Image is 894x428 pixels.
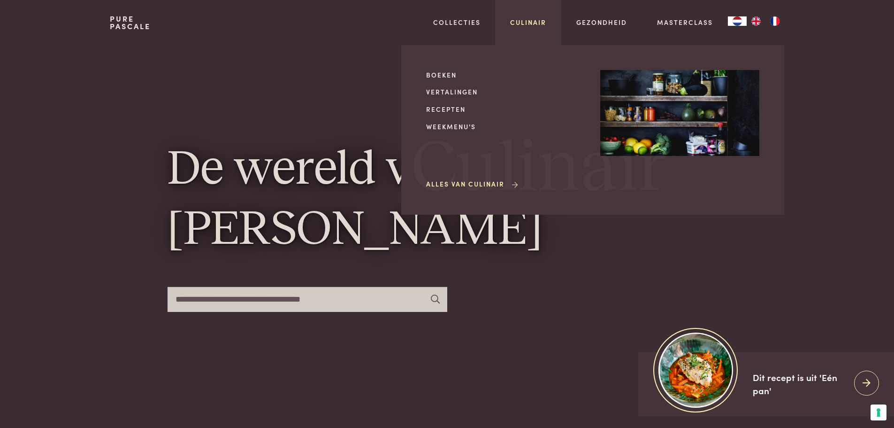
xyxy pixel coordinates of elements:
[510,17,546,27] a: Culinair
[426,179,520,189] a: Alles van Culinair
[728,16,747,26] a: NL
[765,16,784,26] a: FR
[110,15,151,30] a: PurePascale
[433,17,481,27] a: Collecties
[657,17,713,27] a: Masterclass
[426,87,585,97] a: Vertalingen
[411,133,666,205] span: Culinair
[871,405,886,420] button: Uw voorkeuren voor toestemming voor trackingtechnologieën
[426,104,585,114] a: Recepten
[728,16,747,26] div: Language
[728,16,784,26] aside: Language selected: Nederlands
[600,70,759,156] img: Culinair
[753,371,847,397] div: Dit recept is uit 'Eén pan'
[426,70,585,80] a: Boeken
[426,122,585,132] a: Weekmenu's
[576,17,627,27] a: Gezondheid
[658,333,733,407] img: https://admin.purepascale.com/wp-content/uploads/2025/08/home_recept_link.jpg
[747,16,765,26] a: EN
[638,352,894,416] a: https://admin.purepascale.com/wp-content/uploads/2025/08/home_recept_link.jpg Dit recept is uit '...
[747,16,784,26] ul: Language list
[168,141,727,261] h1: De wereld van [PERSON_NAME]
